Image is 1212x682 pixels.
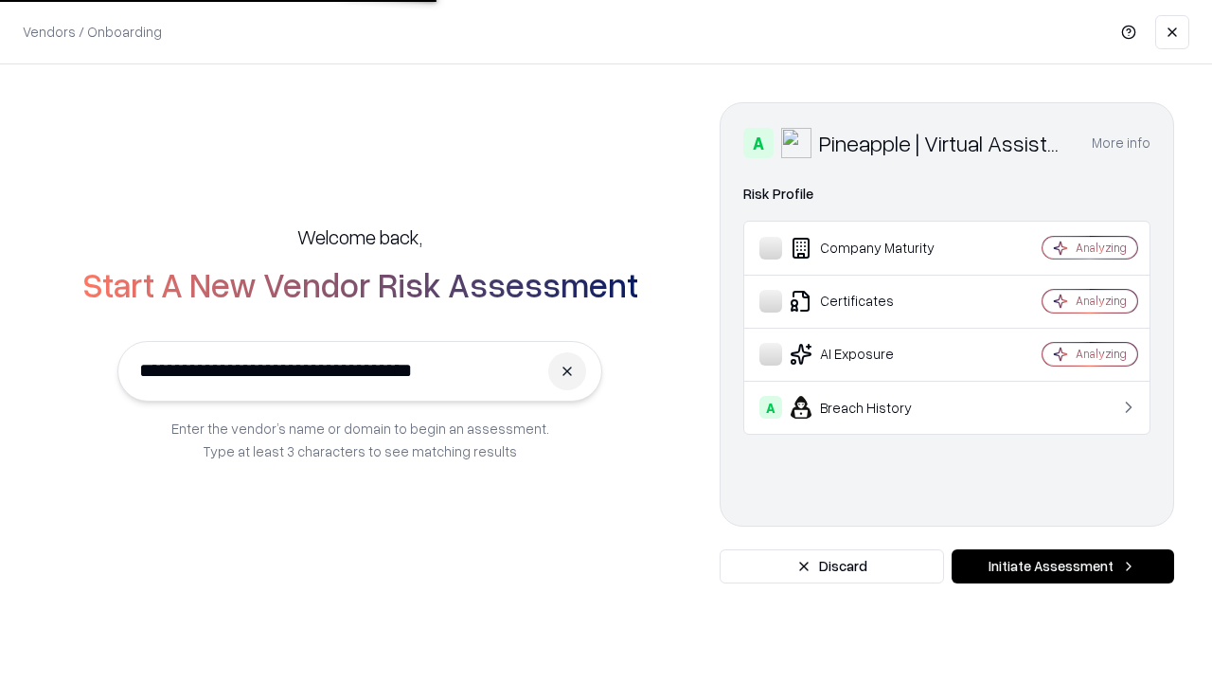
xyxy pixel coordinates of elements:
[743,128,774,158] div: A
[23,22,162,42] p: Vendors / Onboarding
[759,396,986,419] div: Breach History
[1076,293,1127,309] div: Analyzing
[171,417,549,462] p: Enter the vendor’s name or domain to begin an assessment. Type at least 3 characters to see match...
[819,128,1069,158] div: Pineapple | Virtual Assistant Agency
[1076,346,1127,362] div: Analyzing
[759,290,986,313] div: Certificates
[743,183,1150,206] div: Risk Profile
[759,343,986,366] div: AI Exposure
[82,265,638,303] h2: Start A New Vendor Risk Assessment
[1092,126,1150,160] button: More info
[1076,240,1127,256] div: Analyzing
[720,549,944,583] button: Discard
[297,224,422,250] h5: Welcome back,
[952,549,1174,583] button: Initiate Assessment
[781,128,811,158] img: Pineapple | Virtual Assistant Agency
[759,396,782,419] div: A
[759,237,986,260] div: Company Maturity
